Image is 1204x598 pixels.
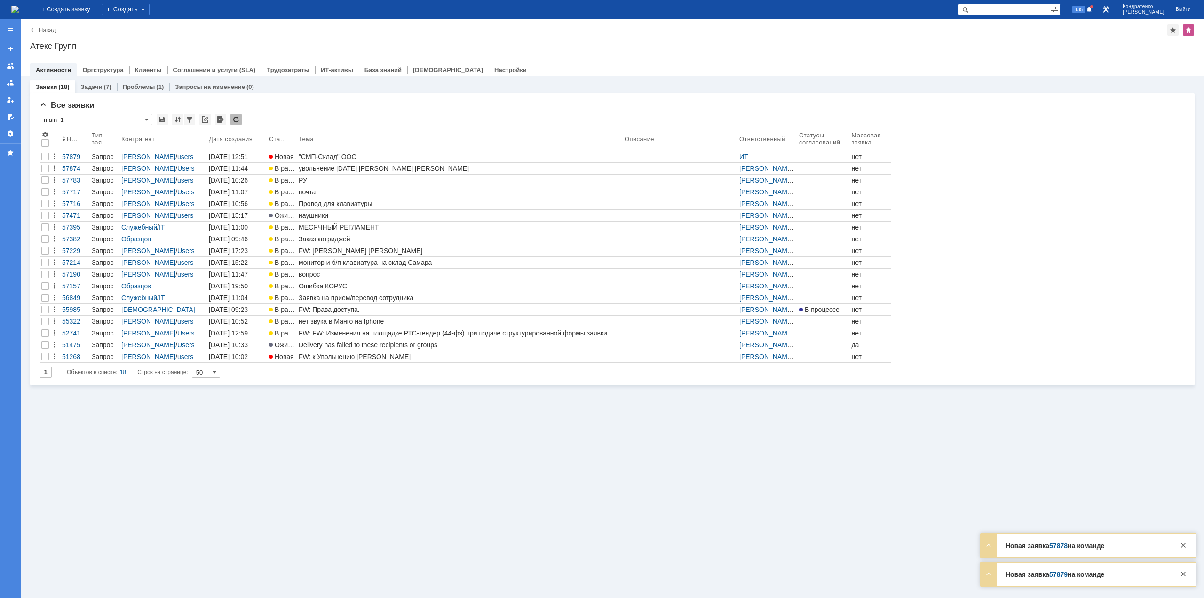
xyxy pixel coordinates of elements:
[121,212,175,219] a: [PERSON_NAME]
[177,271,193,278] a: users
[209,153,248,160] div: [DATE] 12:51
[177,341,195,349] a: Users
[177,318,193,325] a: users
[177,165,195,172] a: Users
[267,210,297,221] a: Ожидает ответа контрагента
[199,114,211,125] div: Скопировать ссылку на список
[184,114,195,125] div: Фильтрация...
[267,292,297,303] a: В работе
[267,175,297,186] a: В работе
[851,188,889,196] div: нет
[207,210,267,221] a: [DATE] 15:17
[207,163,267,174] a: [DATE] 11:44
[62,294,88,302] div: 56849
[60,186,90,198] a: 57717
[177,329,195,337] a: Users
[267,163,297,174] a: В работе
[60,339,90,351] a: 51475
[207,339,267,351] a: [DATE] 10:33
[267,129,297,151] th: Статус
[209,294,248,302] div: [DATE] 11:04
[62,271,88,278] div: 57190
[851,306,889,313] div: нет
[62,259,88,266] div: 57214
[739,176,794,184] a: [PERSON_NAME]
[739,282,794,290] a: [PERSON_NAME]
[1183,24,1194,36] div: Изменить домашнюю страницу
[269,306,302,313] span: В работе
[90,233,119,245] a: Запрос на обслуживание
[739,247,794,255] a: [PERSON_NAME]
[739,165,794,172] a: [PERSON_NAME]
[851,282,889,290] div: нет
[177,200,195,207] a: Users
[849,175,891,186] a: нет
[797,304,849,315] a: В процессе
[849,222,891,233] a: нет
[299,259,621,266] div: монитор и б/п клавиатура на склад Самара
[121,136,157,143] div: Контрагент
[207,222,267,233] a: [DATE] 11:00
[62,153,88,160] div: 57879
[297,339,623,351] a: Delivery has failed to these recipients or groups
[3,75,18,90] a: Заявки в моей ответственности
[851,294,889,302] div: нет
[209,341,248,349] div: [DATE] 10:33
[299,247,621,255] div: FW: [PERSON_NAME] [PERSON_NAME]
[267,151,297,162] a: Новая
[207,304,267,315] a: [DATE] 09:23
[321,66,353,73] a: ИТ-активы
[62,329,88,337] div: 52741
[60,257,90,268] a: 57214
[3,41,18,56] a: Создать заявку
[39,26,56,33] a: Назад
[172,114,183,125] div: Сортировка...
[851,259,889,266] div: нет
[269,247,302,255] span: В работе
[209,282,248,290] div: [DATE] 19:50
[209,188,248,196] div: [DATE] 11:07
[36,66,71,73] a: Активности
[62,176,88,184] div: 57783
[62,282,88,290] div: 57157
[267,66,309,73] a: Трудозатраты
[121,271,175,278] a: [PERSON_NAME]
[299,235,621,243] div: Заказ катриджей
[60,292,90,303] a: 56849
[269,235,302,243] span: В работе
[297,163,623,174] a: увольнение [DATE] [PERSON_NAME] [PERSON_NAME]
[177,188,195,196] a: Users
[851,212,889,219] div: нет
[62,306,88,313] div: 55985
[269,188,302,196] span: В работе
[60,210,90,221] a: 57471
[60,327,90,339] a: 52741
[849,269,891,280] a: нет
[299,212,621,219] div: наушники
[121,341,175,349] a: [PERSON_NAME]
[90,151,119,162] a: Запрос на обслуживание
[60,233,90,245] a: 57382
[269,259,302,266] span: В работе
[90,339,119,351] a: Запрос на обслуживание
[92,188,118,196] div: Запрос на обслуживание
[851,247,889,255] div: нет
[209,329,248,337] div: [DATE] 12:59
[739,259,794,266] a: [PERSON_NAME]
[62,318,88,325] div: 55322
[90,129,119,151] th: Тип заявки
[121,318,175,325] a: [PERSON_NAME]
[92,271,118,278] div: Запрос на обслуживание
[92,247,118,255] div: Запрос на обслуживание
[849,245,891,256] a: нет
[297,233,623,245] a: Заказ катриджей
[207,245,267,256] a: [DATE] 17:23
[851,132,882,146] div: Массовая заявка
[11,6,19,13] a: Перейти на домашнюю страницу
[267,222,297,233] a: В работе
[92,306,118,313] div: Запрос на обслуживание
[92,212,118,219] div: Запрос на обслуживание
[82,66,123,73] a: Оргструктура
[207,175,267,186] a: [DATE] 10:26
[90,163,119,174] a: Запрос на обслуживание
